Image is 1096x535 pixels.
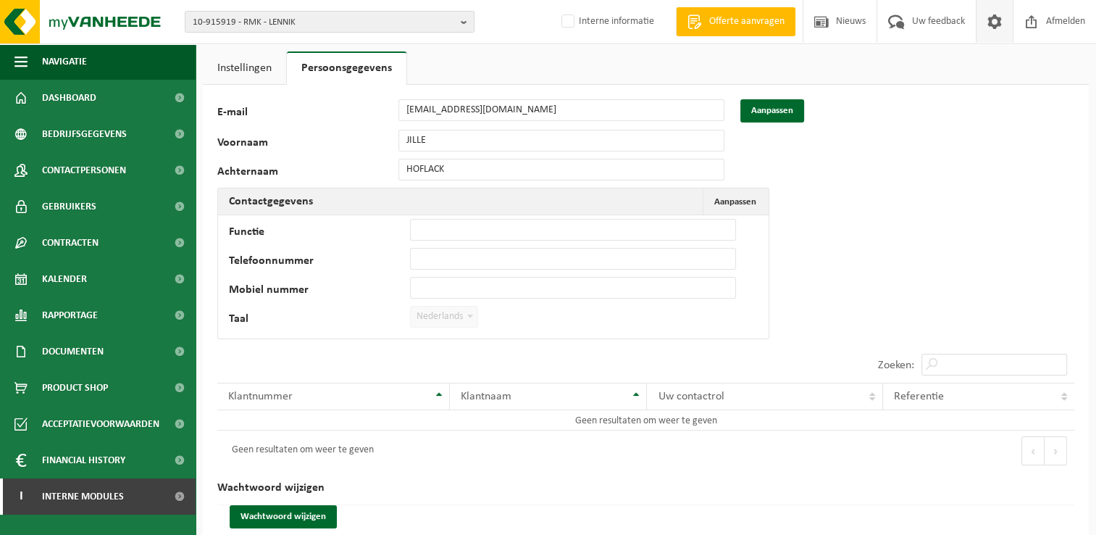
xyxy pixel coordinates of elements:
[42,406,159,442] span: Acceptatievoorwaarden
[217,107,398,123] label: E-mail
[14,478,28,515] span: I
[1045,436,1067,465] button: Next
[217,166,398,181] label: Achternaam
[714,197,756,207] span: Aanpassen
[218,188,324,215] h2: Contactgegevens
[559,11,654,33] label: Interne informatie
[894,391,944,402] span: Referentie
[461,391,511,402] span: Klantnaam
[410,306,478,328] span: Nederlands
[217,137,398,152] label: Voornaam
[42,442,125,478] span: Financial History
[878,360,914,371] label: Zoeken:
[203,51,286,85] a: Instellingen
[230,505,337,528] button: Wachtwoord wijzigen
[217,471,1074,505] h2: Wachtwoord wijzigen
[1021,436,1045,465] button: Previous
[703,188,767,215] button: Aanpassen
[42,80,96,116] span: Dashboard
[676,7,795,36] a: Offerte aanvragen
[42,116,127,152] span: Bedrijfsgegevens
[398,99,724,121] input: E-mail
[42,225,99,261] span: Contracten
[228,391,293,402] span: Klantnummer
[287,51,406,85] a: Persoonsgegevens
[42,297,98,333] span: Rapportage
[42,370,108,406] span: Product Shop
[185,11,474,33] button: 10-915919 - RMK - LENNIK
[706,14,788,29] span: Offerte aanvragen
[42,43,87,80] span: Navigatie
[217,410,1074,431] td: Geen resultaten om weer te geven
[42,188,96,225] span: Gebruikers
[229,313,410,328] label: Taal
[229,284,410,299] label: Mobiel nummer
[42,333,104,370] span: Documenten
[42,152,126,188] span: Contactpersonen
[411,307,477,327] span: Nederlands
[658,391,724,402] span: Uw contactrol
[193,12,455,33] span: 10-915919 - RMK - LENNIK
[42,478,124,515] span: Interne modules
[229,226,410,241] label: Functie
[229,255,410,270] label: Telefoonnummer
[42,261,87,297] span: Kalender
[225,438,374,464] div: Geen resultaten om weer te geven
[740,99,804,123] button: Aanpassen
